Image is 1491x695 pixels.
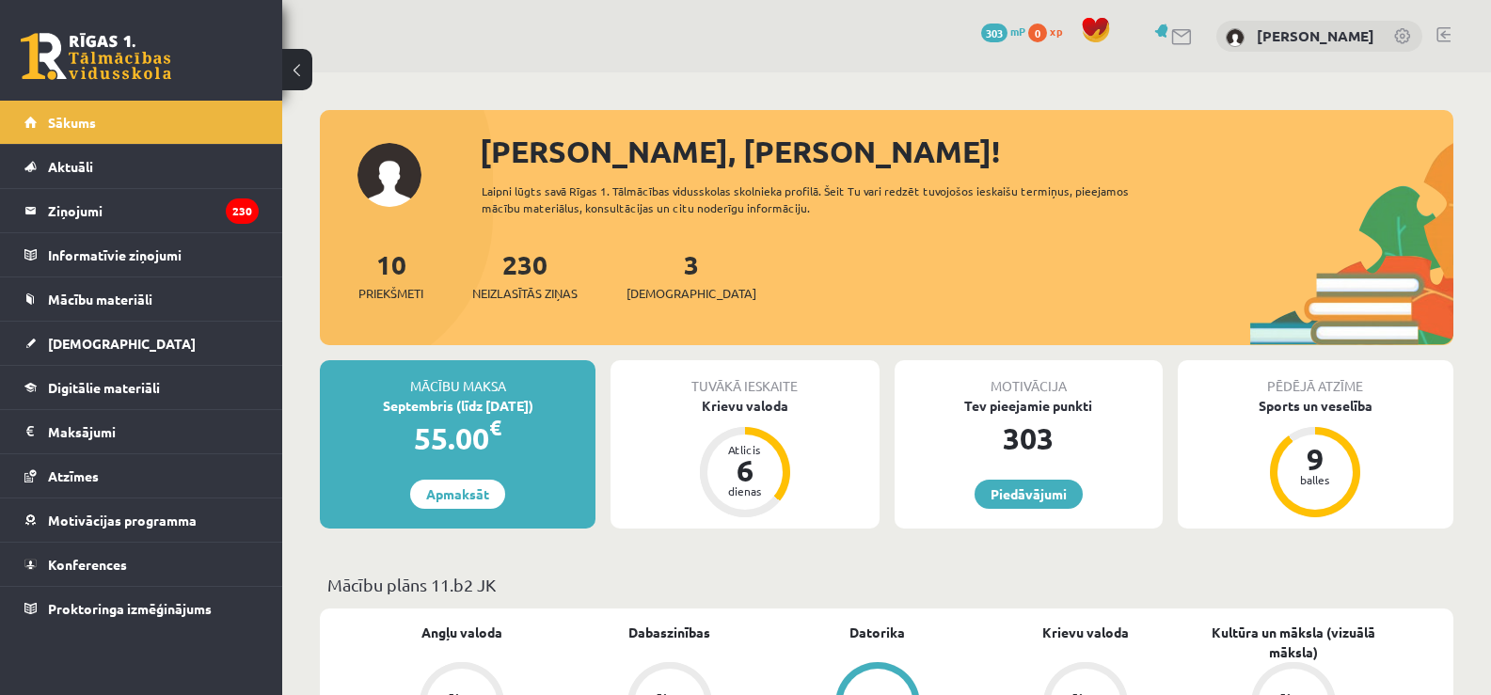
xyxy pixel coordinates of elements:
legend: Maksājumi [48,410,259,453]
a: Digitālie materiāli [24,366,259,409]
a: 0 xp [1028,24,1071,39]
a: 303 mP [981,24,1025,39]
span: € [489,414,501,441]
a: Dabaszinības [628,623,710,642]
div: balles [1287,474,1343,485]
a: Piedāvājumi [975,480,1083,509]
a: Kultūra un māksla (vizuālā māksla) [1189,623,1397,662]
div: 303 [895,416,1163,461]
a: Rīgas 1. Tālmācības vidusskola [21,33,171,80]
span: Priekšmeti [358,284,423,303]
a: Ziņojumi230 [24,189,259,232]
div: dienas [717,485,773,497]
a: Datorika [849,623,905,642]
span: Atzīmes [48,467,99,484]
a: Maksājumi [24,410,259,453]
img: Lana Lukaševiča [1226,28,1245,47]
a: [PERSON_NAME] [1257,26,1374,45]
div: Krievu valoda [611,396,879,416]
a: [DEMOGRAPHIC_DATA] [24,322,259,365]
a: 230Neizlasītās ziņas [472,247,578,303]
a: 10Priekšmeti [358,247,423,303]
a: Sākums [24,101,259,144]
div: Septembris (līdz [DATE]) [320,396,595,416]
span: Neizlasītās ziņas [472,284,578,303]
span: Motivācijas programma [48,512,197,529]
div: Mācību maksa [320,360,595,396]
span: Sākums [48,114,96,131]
a: Krievu valoda Atlicis 6 dienas [611,396,879,520]
a: Krievu valoda [1042,623,1129,642]
a: 3[DEMOGRAPHIC_DATA] [627,247,756,303]
span: Proktoringa izmēģinājums [48,600,212,617]
div: Atlicis [717,444,773,455]
span: Digitālie materiāli [48,379,160,396]
div: 9 [1287,444,1343,474]
div: Pēdējā atzīme [1178,360,1453,396]
span: 0 [1028,24,1047,42]
a: Informatīvie ziņojumi [24,233,259,276]
span: xp [1050,24,1062,39]
div: 55.00 [320,416,595,461]
span: 303 [981,24,1007,42]
div: Motivācija [895,360,1163,396]
a: Apmaksāt [410,480,505,509]
legend: Ziņojumi [48,189,259,232]
span: [DEMOGRAPHIC_DATA] [48,335,196,352]
div: Tuvākā ieskaite [611,360,879,396]
a: Sports un veselība 9 balles [1178,396,1453,520]
i: 230 [226,198,259,224]
div: [PERSON_NAME], [PERSON_NAME]! [480,129,1453,174]
span: Mācību materiāli [48,291,152,308]
a: Mācību materiāli [24,277,259,321]
p: Mācību plāns 11.b2 JK [327,572,1446,597]
a: Aktuāli [24,145,259,188]
span: [DEMOGRAPHIC_DATA] [627,284,756,303]
a: Konferences [24,543,259,586]
legend: Informatīvie ziņojumi [48,233,259,276]
a: Angļu valoda [421,623,502,642]
a: Proktoringa izmēģinājums [24,587,259,630]
div: 6 [717,455,773,485]
div: Laipni lūgts savā Rīgas 1. Tālmācības vidusskolas skolnieka profilā. Šeit Tu vari redzēt tuvojošo... [482,182,1162,216]
span: Konferences [48,556,127,573]
span: mP [1010,24,1025,39]
a: Atzīmes [24,454,259,498]
a: Motivācijas programma [24,498,259,542]
span: Aktuāli [48,158,93,175]
div: Tev pieejamie punkti [895,396,1163,416]
div: Sports un veselība [1178,396,1453,416]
